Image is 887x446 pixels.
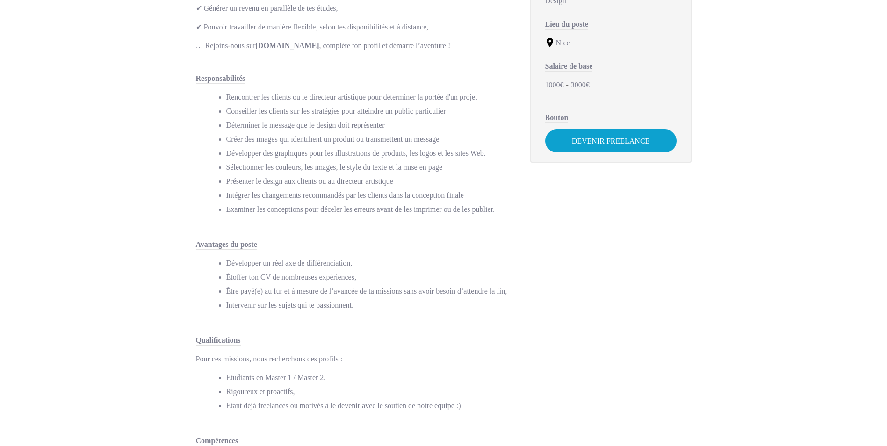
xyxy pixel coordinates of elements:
li: Intervenir sur les sujets qui te passionnent. [226,298,512,312]
span: - [566,81,569,89]
p: Pour ces missions, nous recherchons des profils : [196,352,512,366]
li: Etudiants en Master 1 / Master 2, [226,371,512,385]
span: Qualifications [196,336,241,346]
span: Responsabilités [196,74,245,84]
p: ✔ Pouvoir travailler de manière flexible, selon tes disponibilités et à distance, [196,20,512,34]
span: Lieu du poste [545,20,588,30]
li: Déterminer le message que le design doit représenter [226,118,512,132]
strong: [DOMAIN_NAME] [256,42,319,50]
span: Bouton [545,114,569,123]
p: … Rejoins-nous sur , complète ton profil et démarre l’aventure ! [196,39,512,53]
span: Salaire de base [545,62,593,72]
li: Étoffer ton CV de nombreuses expériences, [226,270,512,284]
div: Nice [545,36,677,50]
li: Intégrer les changements recommandés par les clients dans la conception finale [226,188,512,202]
li: Sélectionner les couleurs, les images, le style du texte et la mise en page [226,160,512,174]
li: Développer un réel axe de différenciation, [226,256,512,270]
span: Avantages du poste [196,240,257,250]
li: Être payé(e) au fur et à mesure de l’avancée de ta missions sans avoir besoin d’attendre la fin, [226,284,512,298]
li: Examiner les conceptions pour déceler les erreurs avant de les imprimer ou de les publier. [226,202,512,216]
div: 1000€ 3000€ [545,78,677,92]
li: Etant déjà freelances ou motivés à le devenir avec le soutien de notre équipe :) [226,399,512,413]
p: ✔ Générer un revenu en parallèle de tes études, [196,1,512,15]
li: Présenter le design aux clients ou au directeur artistique [226,174,512,188]
li: Créer des images qui identifient un produit ou transmettent un message [226,132,512,146]
li: Rencontrer les clients ou le directeur artistique pour déterminer la portée d'un projet [226,90,512,104]
li: Conseiller les clients sur les stratégies pour atteindre un public particulier [226,104,512,118]
li: Développer des graphiques pour les illustrations de produits, les logos et les sites Web. [226,146,512,160]
a: Devenir Freelance [545,129,677,152]
li: Rigoureux et proactifs, [226,385,512,399]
